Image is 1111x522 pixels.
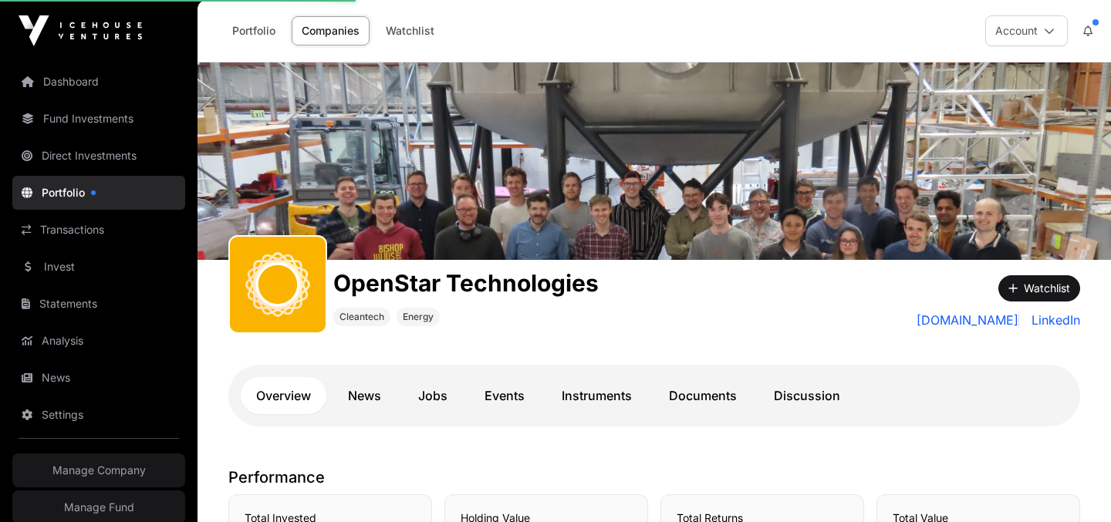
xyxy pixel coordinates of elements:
a: Statements [12,287,185,321]
a: Portfolio [12,176,185,210]
a: Watchlist [376,16,444,45]
a: LinkedIn [1025,311,1080,329]
a: Analysis [12,324,185,358]
img: OpenStar.svg [236,243,319,326]
a: Transactions [12,213,185,247]
a: News [333,377,397,414]
a: Documents [653,377,752,414]
nav: Tabs [241,377,1068,414]
a: Instruments [546,377,647,414]
button: Watchlist [998,275,1080,301]
img: Icehouse Ventures Logo [19,15,142,46]
a: Discussion [758,377,856,414]
p: Performance [228,466,1080,488]
a: Portfolio [222,16,285,45]
a: Invest [12,250,185,284]
iframe: Chat Widget [1034,448,1111,522]
img: OpenStar Technologies [198,62,1111,260]
a: Direct Investments [12,139,185,173]
a: Fund Investments [12,102,185,136]
a: Overview [241,377,326,414]
a: Settings [12,398,185,432]
h1: OpenStar Technologies [333,269,599,297]
a: [DOMAIN_NAME] [917,311,1019,329]
button: Account [985,15,1068,46]
a: News [12,361,185,395]
a: Events [469,377,540,414]
span: Cleantech [339,311,384,323]
a: Companies [292,16,370,45]
a: Manage Company [12,453,185,487]
a: Dashboard [12,65,185,99]
a: Jobs [403,377,463,414]
span: Energy [403,311,434,323]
